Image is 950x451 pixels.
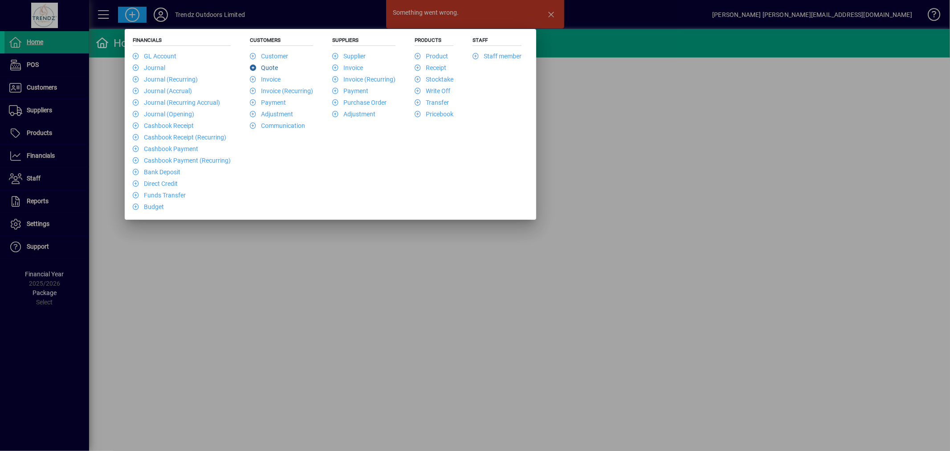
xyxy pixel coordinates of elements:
a: Supplier [332,53,366,60]
a: Product [415,53,448,60]
a: Invoice [250,76,281,83]
a: Direct Credit [133,180,178,187]
h5: Products [415,37,453,46]
a: Transfer [415,99,449,106]
h5: Staff [473,37,522,46]
a: Purchase Order [332,99,387,106]
a: Cashbook Payment (Recurring) [133,157,231,164]
a: Stocktake [415,76,453,83]
a: Payment [250,99,286,106]
a: Cashbook Receipt (Recurring) [133,134,226,141]
a: Cashbook Receipt [133,122,194,129]
a: Invoice [332,64,363,71]
a: Write Off [415,87,450,94]
a: Funds Transfer [133,192,186,199]
a: Bank Deposit [133,168,180,176]
a: Payment [332,87,368,94]
a: Pricebook [415,111,453,118]
a: Journal (Recurring Accrual) [133,99,220,106]
a: Staff member [473,53,522,60]
a: Invoice (Recurring) [332,76,395,83]
a: GL Account [133,53,176,60]
a: Adjustment [332,111,375,118]
a: Journal (Recurring) [133,76,198,83]
h5: Financials [133,37,231,46]
a: Journal (Accrual) [133,87,192,94]
a: Quote [250,64,278,71]
a: Invoice (Recurring) [250,87,313,94]
a: Adjustment [250,111,293,118]
a: Journal [133,64,165,71]
h5: Suppliers [332,37,395,46]
a: Customer [250,53,288,60]
a: Budget [133,203,164,210]
a: Receipt [415,64,446,71]
a: Communication [250,122,305,129]
a: Journal (Opening) [133,111,194,118]
h5: Customers [250,37,313,46]
a: Cashbook Payment [133,145,198,152]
